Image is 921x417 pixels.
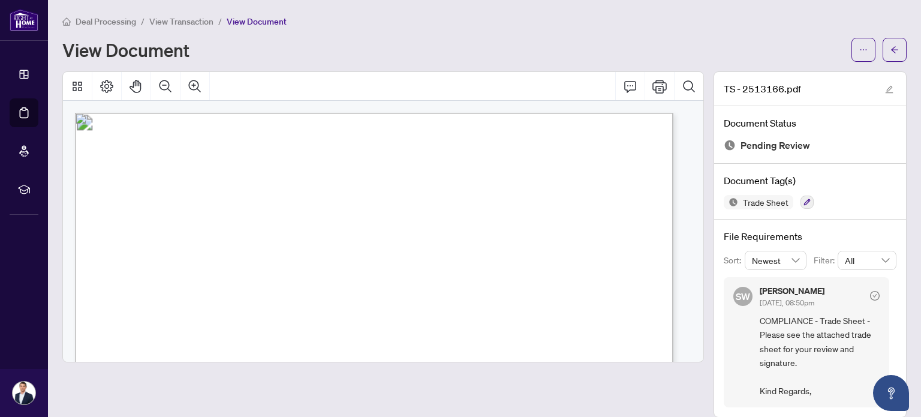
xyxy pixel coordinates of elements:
span: All [845,251,889,269]
span: Newest [752,251,800,269]
span: TS - 2513166.pdf [724,82,801,96]
span: [DATE], 08:50pm [760,298,814,307]
li: / [141,14,145,28]
span: home [62,17,71,26]
span: View Document [227,16,287,27]
h4: File Requirements [724,229,896,244]
span: edit [885,85,893,94]
span: SW [736,289,751,304]
li: / [218,14,222,28]
span: check-circle [870,291,880,301]
h4: Document Tag(s) [724,173,896,188]
button: Open asap [873,375,909,411]
span: COMPLIANCE - Trade Sheet - Please see the attached trade sheet for your review and signature. Kin... [760,314,880,398]
h4: Document Status [724,116,896,130]
span: ellipsis [859,46,868,54]
h1: View Document [62,40,189,59]
img: logo [10,9,38,31]
span: View Transaction [149,16,213,27]
img: Document Status [724,139,736,151]
span: arrow-left [890,46,899,54]
span: Deal Processing [76,16,136,27]
p: Filter: [814,254,838,267]
img: Status Icon [724,195,738,209]
span: Trade Sheet [738,198,793,206]
span: Pending Review [741,137,810,154]
p: Sort: [724,254,745,267]
h5: [PERSON_NAME] [760,287,824,295]
img: Profile Icon [13,382,35,404]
